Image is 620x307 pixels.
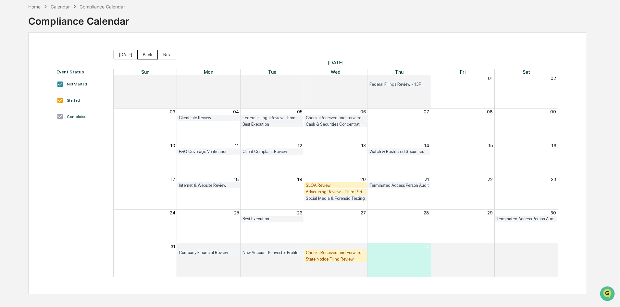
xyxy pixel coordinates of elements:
[6,95,12,100] div: 🔎
[4,92,43,103] a: 🔎Data Lookup
[110,52,118,59] button: Start new chat
[28,4,41,9] div: Home
[233,76,239,81] button: 28
[395,69,403,75] span: Thu
[158,50,177,59] button: Next
[171,244,175,249] button: 31
[487,210,493,215] button: 29
[179,250,239,255] div: Company Financial Review
[13,94,41,101] span: Data Lookup
[424,143,429,148] button: 14
[297,109,302,114] button: 05
[54,82,81,88] span: Attestations
[113,69,558,277] div: Month View
[488,244,493,249] button: 05
[424,210,429,215] button: 28
[306,257,366,262] div: State Notice Filing Review
[141,69,149,75] span: Sun
[551,76,556,81] button: 02
[360,244,366,249] button: 03
[242,250,302,255] div: New Account & Investor Profile Review
[4,79,44,91] a: 🖐️Preclearance
[360,109,366,114] button: 06
[80,4,125,9] div: Compliance Calendar
[369,149,429,154] div: Watch & Restricted Securities List
[460,69,465,75] span: Fri
[234,244,239,249] button: 01
[425,177,429,182] button: 21
[424,109,429,114] button: 07
[496,216,556,221] div: Terminated Access Person Audit
[6,14,118,24] p: How can we help?
[361,143,366,148] button: 13
[233,109,239,114] button: 04
[179,149,239,154] div: E&O Coverage Verification
[297,76,302,81] button: 29
[235,143,239,148] button: 11
[489,143,493,148] button: 15
[171,177,175,182] button: 17
[137,50,158,59] button: Back
[551,244,556,249] button: 06
[6,83,12,88] div: 🖐️
[360,76,366,81] button: 30
[170,109,175,114] button: 03
[170,143,175,148] button: 10
[44,79,83,91] a: 🗄️Attestations
[297,244,302,249] button: 02
[67,98,80,103] div: Started
[551,177,556,182] button: 23
[488,177,493,182] button: 22
[306,122,366,127] div: Cash & Securities Concentration Review
[234,210,239,215] button: 25
[179,115,239,120] div: Client File Review
[113,50,138,59] button: [DATE]
[488,76,493,81] button: 01
[306,115,366,120] div: Checks Received and Forwarded Log
[425,76,429,81] button: 31
[306,183,366,188] div: SLOA Review
[13,82,42,88] span: Preclearance
[170,210,175,215] button: 24
[369,82,429,87] div: Federal Filings Review - 13F
[268,69,276,75] span: Tue
[297,177,302,182] button: 19
[113,59,558,66] span: [DATE]
[360,177,366,182] button: 20
[297,210,302,215] button: 26
[331,69,341,75] span: Wed
[306,189,366,194] div: Advertising Review - Third Party Ratings
[306,250,366,255] div: Checks Received and Forwarded Log
[65,110,79,115] span: Pylon
[170,76,175,81] button: 27
[204,69,213,75] span: Mon
[423,244,429,249] button: 04
[22,56,82,61] div: We're available if you need us!
[552,143,556,148] button: 16
[22,50,106,56] div: Start new chat
[179,183,239,188] div: Internet & Website Review
[56,69,107,74] div: Event Status
[487,109,493,114] button: 08
[234,177,239,182] button: 18
[550,109,556,114] button: 09
[361,210,366,215] button: 27
[242,149,302,154] div: Client Complaint Review
[67,82,87,86] div: Not Started
[599,286,617,303] iframe: Open customer support
[298,143,302,148] button: 12
[242,122,302,127] div: Best Execution
[28,10,129,27] div: Compliance Calendar
[46,110,79,115] a: Powered byPylon
[369,183,429,188] div: Terminated Access Person Audit
[242,115,302,120] div: Federal Filings Review - Form N-PX
[551,210,556,215] button: 30
[242,216,302,221] div: Best Execution
[51,4,70,9] div: Calendar
[523,69,530,75] span: Sat
[6,50,18,61] img: 1746055101610-c473b297-6a78-478c-a979-82029cc54cd1
[306,196,366,201] div: Social Media & Forensic Testing
[67,114,87,119] div: Completed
